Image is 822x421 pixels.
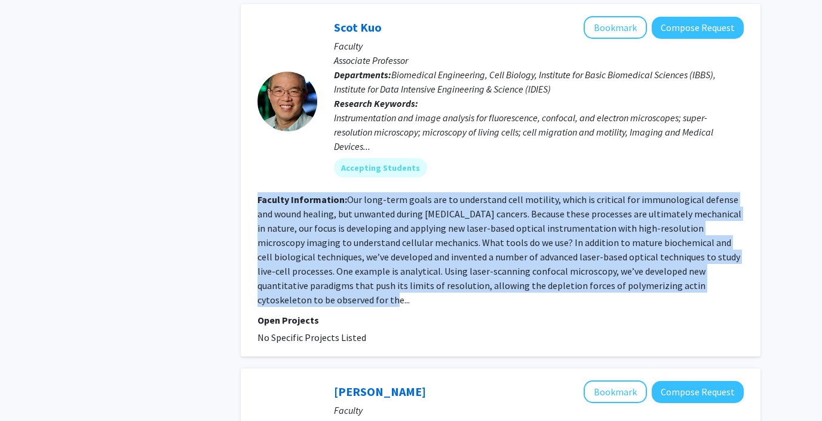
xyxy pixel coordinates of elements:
span: Biomedical Engineering, Cell Biology, Institute for Basic Biomedical Sciences (IBBS), Institute f... [334,69,716,95]
a: [PERSON_NAME] [334,384,426,399]
a: Scot Kuo [334,20,382,35]
button: Add Scot Kuo to Bookmarks [584,16,647,39]
b: Faculty Information: [257,193,347,205]
span: No Specific Projects Listed [257,331,366,343]
button: Compose Request to Scot Kuo [652,17,744,39]
b: Departments: [334,69,391,81]
button: Compose Request to Valina Dawson [652,381,744,403]
b: Research Keywords: [334,97,418,109]
button: Add Valina Dawson to Bookmarks [584,380,647,403]
fg-read-more: Our long-term goals are to understand cell motility, which is critical for immunological defense ... [257,193,741,306]
iframe: Chat [9,367,51,412]
p: Faculty [334,403,744,417]
p: Open Projects [257,313,744,327]
p: Faculty [334,39,744,53]
div: Instrumentation and image analysis for fluorescence, confocal, and electron microscopes; super-re... [334,110,744,153]
p: Associate Professor [334,53,744,67]
mat-chip: Accepting Students [334,158,427,177]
